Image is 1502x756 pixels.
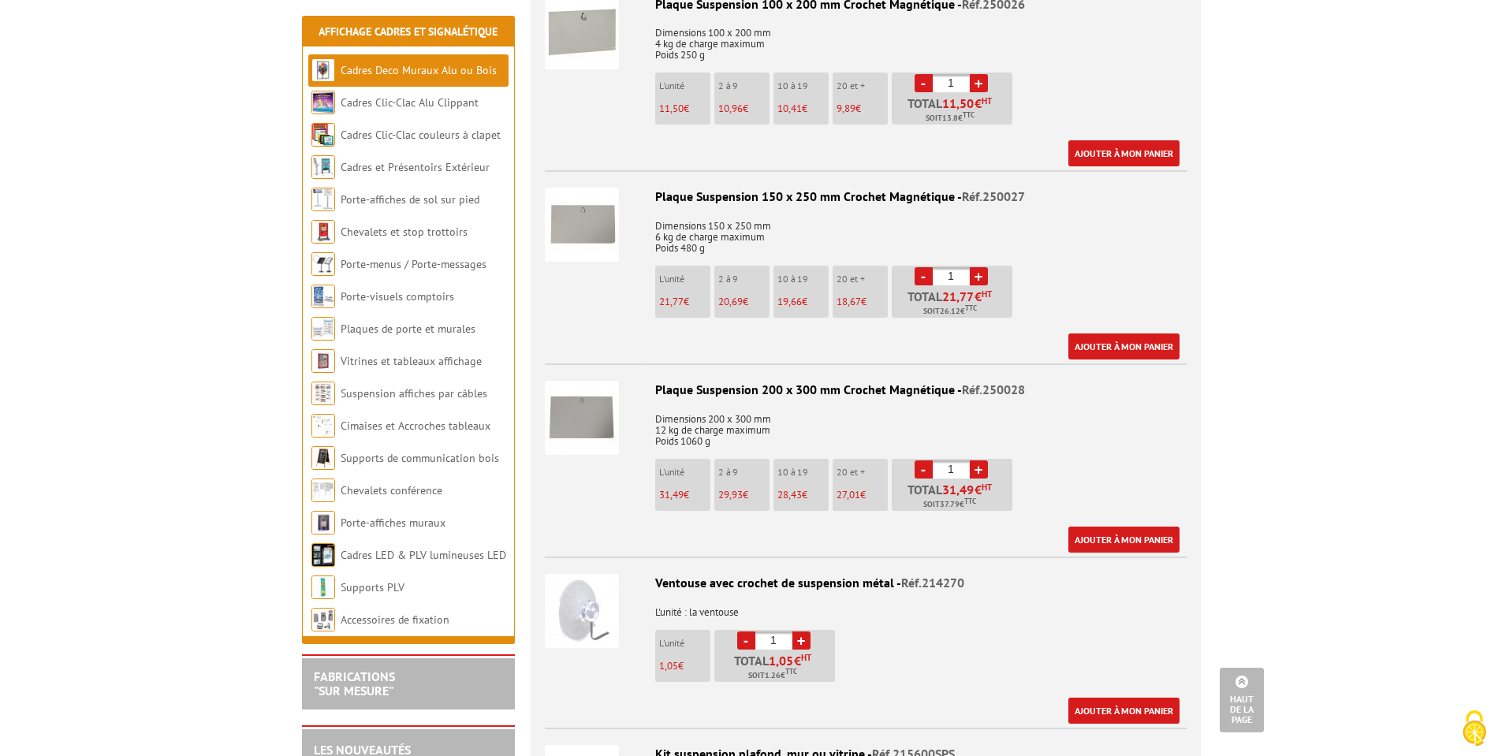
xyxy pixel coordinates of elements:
[341,548,506,562] a: Cadres LED & PLV lumineuses LED
[923,305,977,318] span: Soit €
[837,274,888,285] p: 20 et +
[311,414,335,438] img: Cimaises et Accroches tableaux
[341,613,449,627] a: Accessoires de fixation
[963,110,975,119] sup: TTC
[970,74,988,92] a: +
[942,483,992,496] span: €
[718,654,835,682] p: Total
[341,580,404,594] a: Supports PLV
[311,575,335,599] img: Supports PLV
[319,24,498,39] a: Affichage Cadres et Signalétique
[311,220,335,244] img: Chevalets et stop trottoirs
[545,210,1187,254] p: Dimensions 150 x 250 mm 6 kg de charge maximum Poids 480 g
[314,668,395,698] a: FABRICATIONS"Sur Mesure"
[659,638,710,649] p: L'unité
[926,112,975,125] span: Soit €
[341,192,479,207] a: Porte-affiches de sol sur pied
[982,482,992,493] sup: HT
[1068,140,1180,166] a: Ajouter à mon panier
[942,97,992,110] span: €
[769,654,811,667] span: €
[311,479,335,502] img: Chevalets conférence
[341,483,442,497] a: Chevalets conférence
[311,349,335,373] img: Vitrines et tableaux affichage
[659,490,710,501] p: €
[659,488,684,501] span: 31,49
[777,102,802,115] span: 10,41
[311,446,335,470] img: Supports de communication bois
[1068,527,1180,553] a: Ajouter à mon panier
[311,285,335,308] img: Porte-visuels comptoirs
[962,188,1025,204] span: Réf.250027
[837,103,888,114] p: €
[545,17,1187,61] p: Dimensions 100 x 200 mm 4 kg de charge maximum Poids 250 g
[837,295,861,308] span: 18,67
[311,252,335,276] img: Porte-menus / Porte-messages
[765,669,781,682] span: 1.26
[777,488,802,501] span: 28,43
[545,188,1187,206] div: Plaque Suspension 150 x 250 mm Crochet Magnétique -
[777,467,829,478] p: 10 à 19
[659,102,684,115] span: 11,50
[341,386,487,400] a: Suspension affiches par câbles
[545,381,1187,399] div: Plaque Suspension 200 x 300 mm Crochet Magnétique -
[923,498,976,511] span: Soit €
[785,667,797,676] sup: TTC
[341,225,468,239] a: Chevalets et stop trottoirs
[777,103,829,114] p: €
[545,574,1187,592] div: Ventouse avec crochet de suspension métal -
[545,596,1187,618] p: L'unité : la ventouse
[545,188,619,262] img: Plaque Suspension 150 x 250 mm Crochet Magnétique
[659,274,710,285] p: L'unité
[915,267,933,285] a: -
[901,575,964,590] span: Réf.214270
[837,490,888,501] p: €
[341,419,490,433] a: Cimaises et Accroches tableaux
[837,488,860,501] span: 27,01
[311,543,335,567] img: Cadres LED & PLV lumineuses LED
[896,290,1012,318] p: Total
[341,322,475,336] a: Plaques de porte et murales
[940,305,960,318] span: 26.12
[341,257,486,271] a: Porte-menus / Porte-messages
[748,669,797,682] span: Soit €
[718,296,770,307] p: €
[341,451,499,465] a: Supports de communication bois
[970,267,988,285] a: +
[1220,668,1264,732] a: Haut de la page
[792,631,811,650] a: +
[341,95,479,110] a: Cadres Clic-Clac Alu Clippant
[311,382,335,405] img: Suspension affiches par câbles
[341,354,482,368] a: Vitrines et tableaux affichage
[718,80,770,91] p: 2 à 9
[341,516,445,530] a: Porte-affiches muraux
[341,160,490,174] a: Cadres et Présentoirs Extérieur
[942,483,975,496] span: 31,49
[659,661,710,672] p: €
[659,295,684,308] span: 21,77
[1455,709,1494,748] img: Cookies (fenêtre modale)
[837,296,888,307] p: €
[311,58,335,82] img: Cadres Deco Muraux Alu ou Bois
[659,296,710,307] p: €
[970,460,988,479] a: +
[896,97,1012,125] p: Total
[769,654,794,667] span: 1,05
[341,289,454,304] a: Porte-visuels comptoirs
[545,403,1187,447] p: Dimensions 200 x 300 mm 12 kg de charge maximum Poids 1060 g
[940,498,960,511] span: 37.79
[777,490,829,501] p: €
[896,483,1012,511] p: Total
[737,631,755,650] a: -
[962,382,1025,397] span: Réf.250028
[718,490,770,501] p: €
[982,95,992,106] sup: HT
[837,80,888,91] p: 20 et +
[545,574,619,648] img: Ventouse avec crochet de suspension métal
[777,80,829,91] p: 10 à 19
[964,497,976,505] sup: TTC
[942,290,975,303] span: 21,77
[545,381,619,455] img: Plaque Suspension 200 x 300 mm Crochet Magnétique
[801,652,811,663] sup: HT
[965,304,977,312] sup: TTC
